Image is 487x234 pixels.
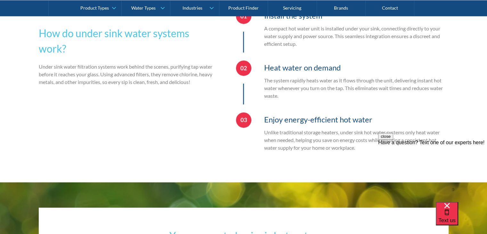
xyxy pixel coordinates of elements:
h2: How do under sink water systems work? [39,26,218,56]
h3: Heat water on demand [264,62,449,73]
p: Under sink water filtration systems work behind the scenes, purifying tap water before it reaches... [39,63,218,86]
div: Product Types [80,5,109,11]
p: Unlike traditional storage heaters, under sink hot water systems only heat water when needed, hel... [264,129,449,152]
p: The system rapidly heats water as it flows through the unit, delivering instant hot water wheneve... [264,77,449,100]
h3: Enjoy energy-efficient hot water [264,114,449,125]
p: A compact hot water unit is installed under your sink, connecting directly to your water supply a... [264,25,449,48]
iframe: podium webchat widget prompt [378,133,487,210]
iframe: podium webchat widget bubble [436,202,487,234]
div: Industries [183,5,202,11]
div: Water Types [131,5,156,11]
